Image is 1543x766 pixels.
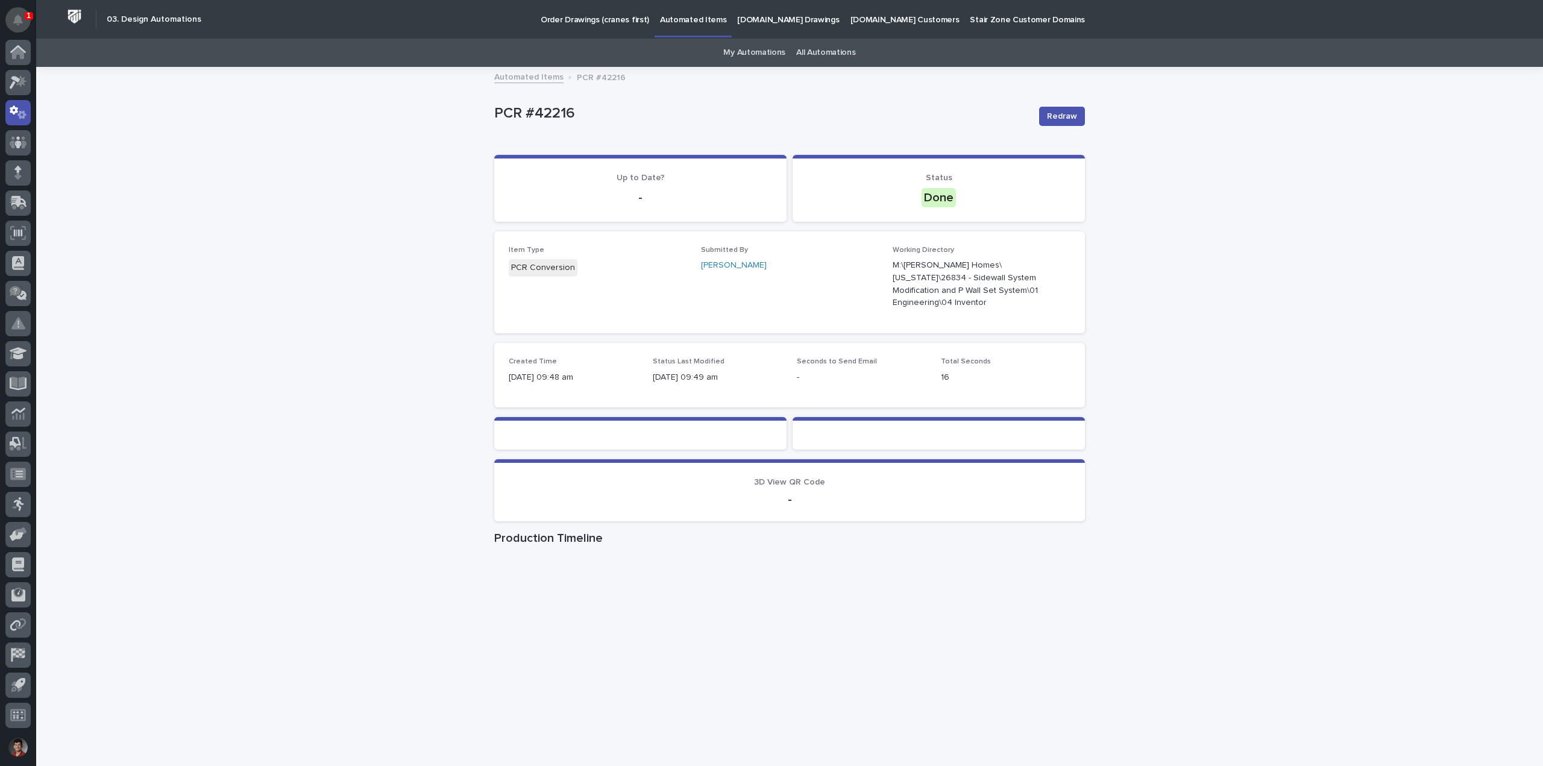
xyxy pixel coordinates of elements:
[796,39,855,67] a: All Automations
[509,358,557,365] span: Created Time
[509,259,577,277] div: PCR Conversion
[494,69,564,83] a: Automated Items
[926,174,952,182] span: Status
[701,246,748,254] span: Submitted By
[754,478,825,486] span: 3D View QR Code
[509,371,638,384] p: [DATE] 09:48 am
[509,190,772,205] p: -
[922,188,956,207] div: Done
[5,735,31,760] button: users-avatar
[653,358,724,365] span: Status Last Modified
[577,70,626,83] p: PCR #42216
[1047,110,1077,122] span: Redraw
[5,7,31,33] button: Notifications
[1039,107,1085,126] button: Redraw
[797,371,926,384] p: -
[893,259,1042,309] p: M:\[PERSON_NAME] Homes\[US_STATE]\26834 - Sidewall System Modification and P Wall Set System\01 E...
[107,14,201,25] h2: 03. Design Automations
[509,492,1070,507] p: -
[15,14,31,34] div: Notifications1
[494,550,1085,731] iframe: Production Timeline
[27,11,31,20] p: 1
[509,246,544,254] span: Item Type
[701,259,767,272] a: [PERSON_NAME]
[63,5,86,28] img: Workspace Logo
[797,358,877,365] span: Seconds to Send Email
[653,371,782,384] p: [DATE] 09:49 am
[893,246,954,254] span: Working Directory
[723,39,785,67] a: My Automations
[494,105,1029,122] p: PCR #42216
[941,358,991,365] span: Total Seconds
[617,174,665,182] span: Up to Date?
[941,371,1070,384] p: 16
[494,531,1085,545] h1: Production Timeline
